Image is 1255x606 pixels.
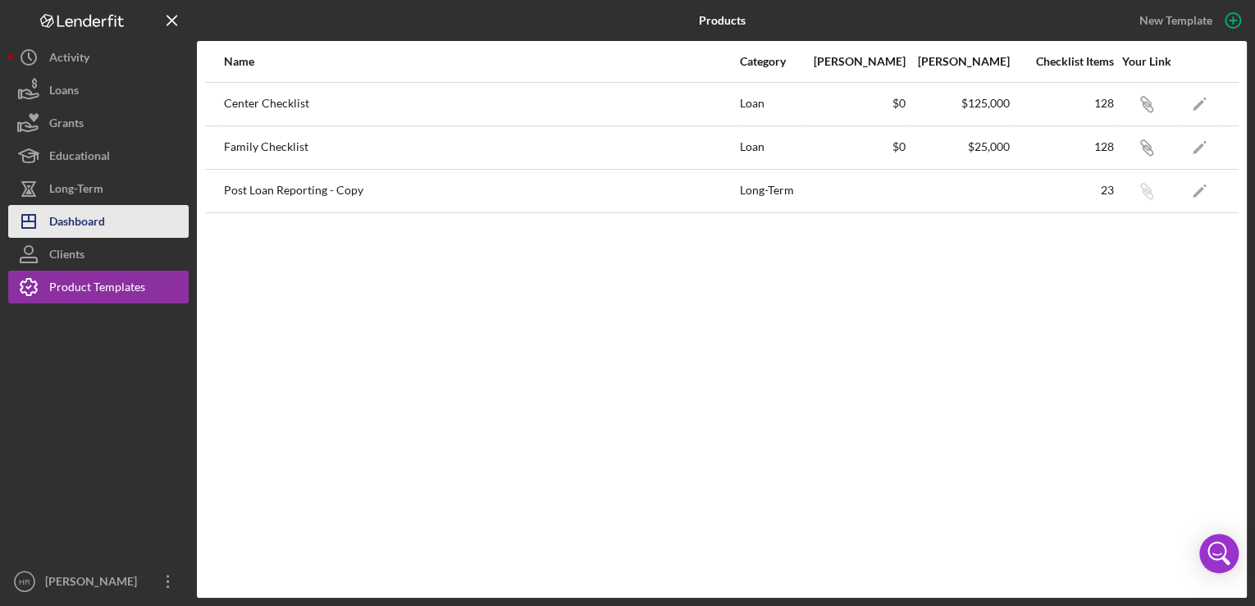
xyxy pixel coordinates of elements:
[1011,55,1114,68] div: Checklist Items
[907,97,1010,110] div: $125,000
[803,140,906,153] div: $0
[8,565,189,598] button: HR[PERSON_NAME]
[803,97,906,110] div: $0
[740,55,801,68] div: Category
[8,139,189,172] button: Educational
[1116,55,1177,68] div: Your Link
[740,171,801,212] div: Long-Term
[803,55,906,68] div: [PERSON_NAME]
[1199,534,1239,573] div: Open Intercom Messenger
[49,205,105,242] div: Dashboard
[49,74,79,111] div: Loans
[907,55,1010,68] div: [PERSON_NAME]
[41,565,148,602] div: [PERSON_NAME]
[8,205,189,238] button: Dashboard
[907,140,1010,153] div: $25,000
[740,84,801,125] div: Loan
[1139,8,1212,33] div: New Template
[1011,184,1114,197] div: 23
[8,238,189,271] button: Clients
[699,14,746,27] b: Products
[8,172,189,205] button: Long-Term
[8,271,189,303] button: Product Templates
[8,41,189,74] button: Activity
[1011,140,1114,153] div: 128
[8,74,189,107] button: Loans
[49,238,84,275] div: Clients
[224,55,738,68] div: Name
[1129,8,1247,33] button: New Template
[740,127,801,168] div: Loan
[224,171,738,212] div: Post Loan Reporting - Copy
[49,271,145,308] div: Product Templates
[224,84,738,125] div: Center Checklist
[49,41,89,78] div: Activity
[49,139,110,176] div: Educational
[224,127,738,168] div: Family Checklist
[8,107,189,139] button: Grants
[49,172,103,209] div: Long-Term
[1011,97,1114,110] div: 128
[19,577,30,586] text: HR
[49,107,84,144] div: Grants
